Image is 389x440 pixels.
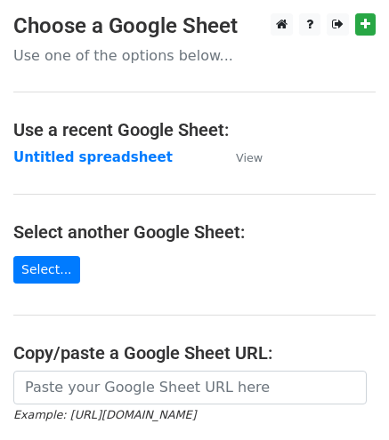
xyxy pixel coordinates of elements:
[13,119,376,140] h4: Use a recent Google Sheet:
[13,371,367,404] input: Paste your Google Sheet URL here
[13,256,80,284] a: Select...
[236,151,263,164] small: View
[218,149,263,165] a: View
[13,342,376,364] h4: Copy/paste a Google Sheet URL:
[13,46,376,65] p: Use one of the options below...
[13,149,173,165] a: Untitled spreadsheet
[13,13,376,39] h3: Choose a Google Sheet
[13,408,196,421] small: Example: [URL][DOMAIN_NAME]
[13,221,376,243] h4: Select another Google Sheet:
